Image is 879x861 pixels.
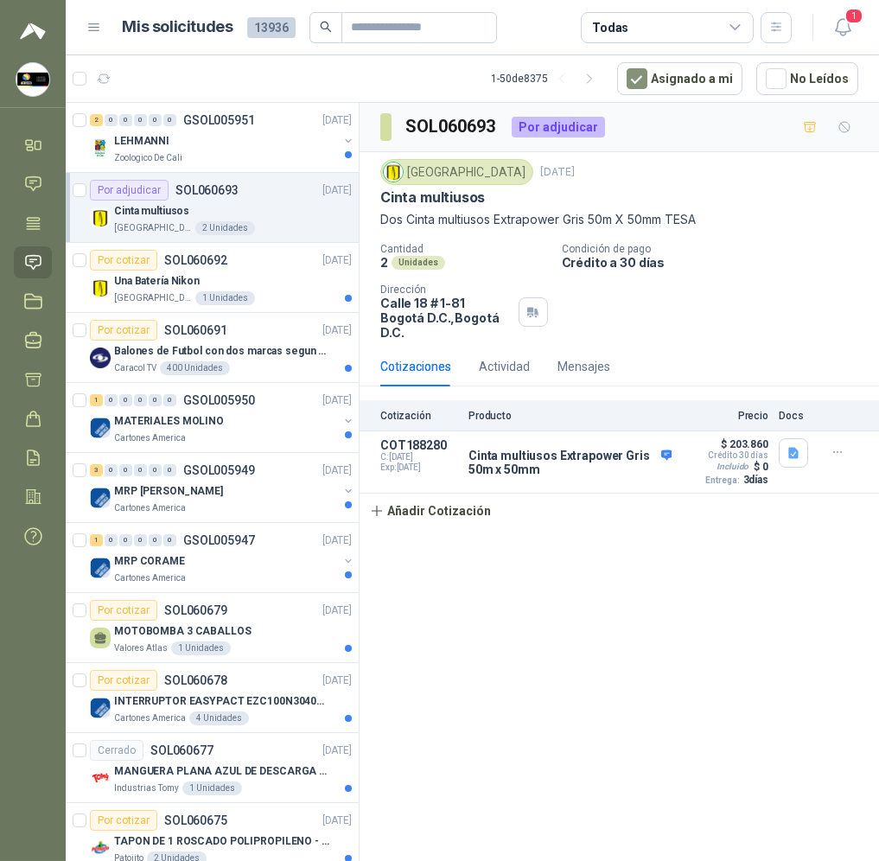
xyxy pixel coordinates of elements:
[163,394,176,406] div: 0
[105,534,118,546] div: 0
[114,623,252,640] p: MOTOBOMBA 3 CABALLOS
[149,464,162,476] div: 0
[114,711,186,725] p: Cartones America
[90,207,111,228] img: Company Logo
[90,600,157,621] div: Por cotizar
[105,394,118,406] div: 0
[491,65,603,92] div: 1 - 50 de 8375
[90,394,103,406] div: 1
[562,243,872,255] p: Condición de pago
[90,418,111,438] img: Company Logo
[322,743,352,759] p: [DATE]
[380,159,533,185] div: [GEOGRAPHIC_DATA]
[380,210,858,229] p: Dos Cinta multiusos Extrapower Gris 50m X 50mm TESA
[90,390,355,445] a: 1 0 0 0 0 0 GSOL005950[DATE] Company LogoMATERIALES MOLINOCartones America
[380,357,451,376] div: Cotizaciones
[114,571,186,585] p: Cartones America
[90,740,143,761] div: Cerrado
[380,438,458,452] p: COT188280
[164,604,227,616] p: SOL060679
[114,641,168,655] p: Valores Atlas
[164,254,227,266] p: SOL060692
[134,464,147,476] div: 0
[90,558,111,578] img: Company Logo
[682,410,768,422] p: Precio
[16,63,49,96] img: Company Logo
[66,733,359,803] a: CerradoSOL060677[DATE] Company LogoMANGUERA PLANA AZUL DE DESCARGA 60 PSI X 20 METROS CON UNION D...
[114,431,186,445] p: Cartones America
[380,255,388,270] p: 2
[114,763,329,780] p: MANGUERA PLANA AZUL DE DESCARGA 60 PSI X 20 METROS CON UNION DE 6” MAS ABRAZADERAS METALICAS DE 6”
[706,475,740,485] span: Entrega:
[183,534,255,546] p: GSOL005947
[114,343,329,360] p: Balones de Futbol con dos marcas segun adjunto. Adjuntar cotizacion en su formato
[183,464,255,476] p: GSOL005949
[123,15,233,40] h1: Mis solicitudes
[512,117,605,137] div: Por adjudicar
[380,462,458,473] span: Exp: [DATE]
[380,243,548,255] p: Cantidad
[66,313,359,383] a: Por cotizarSOL060691[DATE] Company LogoBalones de Futbol con dos marcas segun adjunto. Adjuntar c...
[90,534,103,546] div: 1
[114,133,169,150] p: LEHMANNI
[114,291,192,305] p: [GEOGRAPHIC_DATA]
[119,534,132,546] div: 0
[171,641,231,655] div: 1 Unidades
[66,663,359,733] a: Por cotizarSOL060678[DATE] Company LogoINTERRUPTOR EASYPACT EZC100N3040C 40AMP 25K [PERSON_NAME]C...
[380,284,512,296] p: Dirección
[20,21,46,41] img: Logo peakr
[195,221,255,235] div: 2 Unidades
[114,203,189,220] p: Cinta multiusos
[149,394,162,406] div: 0
[114,693,329,710] p: INTERRUPTOR EASYPACT EZC100N3040C 40AMP 25K [PERSON_NAME]
[90,250,157,271] div: Por cotizar
[827,12,858,43] button: 1
[114,151,182,165] p: Zoologico De Cali
[322,813,352,829] p: [DATE]
[66,173,359,243] a: Por adjudicarSOL060693[DATE] Company LogoCinta multiusos[GEOGRAPHIC_DATA]2 Unidades
[562,255,872,270] p: Crédito a 30 días
[119,114,132,126] div: 0
[164,674,227,686] p: SOL060678
[754,461,768,473] p: $ 0
[405,113,498,140] h3: SOL060693
[380,410,458,422] p: Cotización
[160,361,230,375] div: 400 Unidades
[557,357,610,376] div: Mensajes
[134,534,147,546] div: 0
[119,464,132,476] div: 0
[149,534,162,546] div: 0
[322,322,352,339] p: [DATE]
[617,62,742,95] button: Asignado a mi
[90,670,157,691] div: Por cotizar
[90,488,111,508] img: Company Logo
[380,296,512,340] p: Calle 18 # 1-81 Bogotá D.C. , Bogotá D.C.
[105,464,118,476] div: 0
[713,460,752,474] div: Incluido
[175,184,239,196] p: SOL060693
[721,438,768,450] p: $ 203.860
[183,114,255,126] p: GSOL005951
[90,838,111,858] img: Company Logo
[779,410,813,422] p: Docs
[90,460,355,515] a: 3 0 0 0 0 0 GSOL005949[DATE] Company LogoMRP [PERSON_NAME]Cartones America
[182,781,242,795] div: 1 Unidades
[743,474,768,486] p: 3 días
[114,553,185,570] p: MRP CORAME
[756,62,858,95] button: No Leídos
[150,744,213,756] p: SOL060677
[468,449,672,476] p: Cinta multiusos Extrapower Gris 50m x 50mm
[163,534,176,546] div: 0
[322,673,352,689] p: [DATE]
[479,357,530,376] div: Actividad
[384,163,403,182] img: Company Logo
[540,164,575,181] p: [DATE]
[90,464,103,476] div: 3
[360,494,501,528] button: Añadir Cotización
[114,483,223,500] p: MRP [PERSON_NAME]
[149,114,162,126] div: 0
[90,698,111,718] img: Company Logo
[66,243,359,313] a: Por cotizarSOL060692[DATE] Company LogoUna Batería Nikon[GEOGRAPHIC_DATA]1 Unidades
[189,711,249,725] div: 4 Unidades
[163,464,176,476] div: 0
